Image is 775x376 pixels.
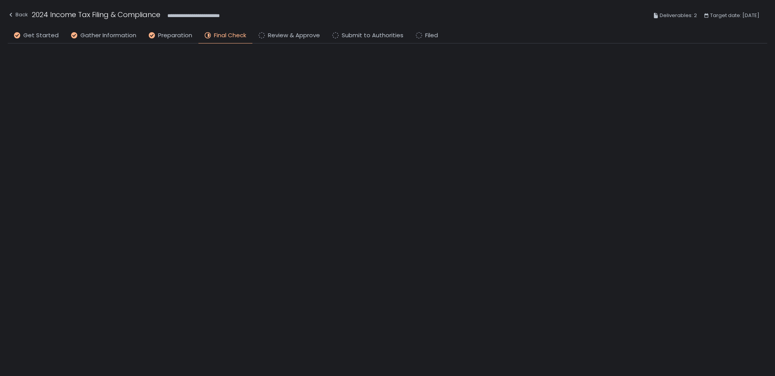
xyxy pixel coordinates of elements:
[660,11,697,20] span: Deliverables: 2
[158,31,192,40] span: Preparation
[8,10,28,19] div: Back
[32,9,160,20] h1: 2024 Income Tax Filing & Compliance
[23,31,59,40] span: Get Started
[268,31,320,40] span: Review & Approve
[214,31,246,40] span: Final Check
[710,11,759,20] span: Target date: [DATE]
[425,31,438,40] span: Filed
[8,9,28,22] button: Back
[80,31,136,40] span: Gather Information
[342,31,403,40] span: Submit to Authorities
